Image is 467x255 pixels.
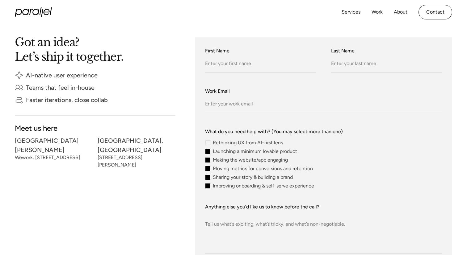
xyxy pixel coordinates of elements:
[15,125,175,131] div: Meet us here
[15,7,52,17] a: home
[26,73,98,77] div: AI-native user experience
[213,167,313,171] span: Moving metrics for conversions and retention
[213,150,297,153] span: Launching a minimum lovable product
[213,184,314,188] span: Improving onboarding & self-serve experience
[205,88,442,95] label: Work Email
[26,85,95,90] div: Teams that feel in-house
[15,37,175,61] h2: Got an idea? Let’s ship it together.
[213,158,288,162] span: Making the website/app engaging
[98,138,175,152] div: [GEOGRAPHIC_DATA], [GEOGRAPHIC_DATA]
[372,8,383,17] a: Work
[394,8,407,17] a: About
[205,203,442,211] label: Anything else you’d like us to know before the call?
[342,8,360,17] a: Services
[205,56,316,73] input: Enter your first name
[419,5,452,19] a: Contact
[15,156,93,159] div: Wework, [STREET_ADDRESS]
[205,128,442,135] label: What do you need help with? (You may select more than one)
[331,56,442,73] input: Enter your last name
[205,96,442,113] input: Enter your work email
[331,47,442,55] label: Last Name
[213,175,293,179] span: Sharing your story & building a brand
[98,156,175,167] div: [STREET_ADDRESS][PERSON_NAME]
[15,138,93,152] div: [GEOGRAPHIC_DATA][PERSON_NAME]
[213,141,283,145] span: Rethinking UX from AI-first lens
[26,98,108,102] div: Faster iterations, close collab
[205,47,316,55] label: First Name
